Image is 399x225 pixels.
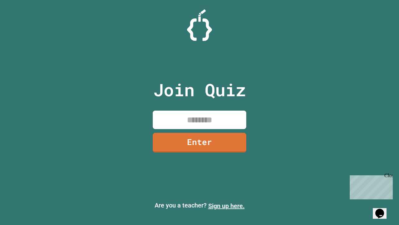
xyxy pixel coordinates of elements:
iframe: chat widget [373,200,393,219]
a: Sign up here. [208,202,245,210]
p: Are you a teacher? [5,201,394,211]
iframe: chat widget [347,173,393,199]
img: Logo.svg [187,9,212,41]
div: Chat with us now!Close [2,2,43,40]
p: Join Quiz [153,77,246,103]
a: Enter [153,133,246,152]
